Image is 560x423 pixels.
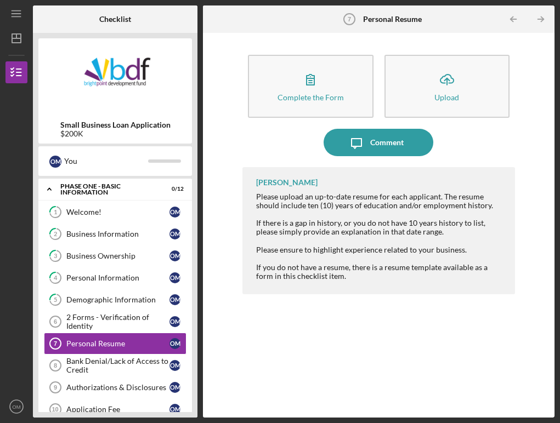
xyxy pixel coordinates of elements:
tspan: 6 [54,318,57,325]
div: O M [169,360,180,371]
tspan: 7 [54,340,57,347]
button: Comment [324,129,433,156]
div: Personal Resume [66,339,169,348]
div: O M [169,316,180,327]
div: Demographic Information [66,295,169,304]
div: O M [169,250,180,261]
div: Upload [434,93,459,101]
div: Bank Denial/Lack of Access to Credit [66,357,169,374]
div: O M [169,382,180,393]
a: 3Business OwnershipOM [44,245,186,267]
b: Checklist [99,15,131,24]
a: 4Personal InformationOM [44,267,186,289]
div: Complete the Form [278,93,344,101]
a: 2Business InformationOM [44,223,186,245]
tspan: 4 [54,275,58,282]
div: Business Ownership [66,251,169,260]
div: O M [169,404,180,415]
div: O M [169,228,180,239]
div: O M [169,338,180,349]
text: OM [12,404,20,410]
button: Upload [384,55,510,118]
div: If you do not have a resume, there is a resume template available as a form in this checklist item. [256,263,504,281]
a: 1Welcome!OM [44,201,186,223]
div: $200K [60,129,171,138]
b: Small Business Loan Application [60,121,171,129]
tspan: 10 [52,406,58,413]
button: Complete the Form [248,55,373,118]
a: 10Application FeeOM [44,398,186,420]
tspan: 9 [54,384,57,391]
div: O M [169,294,180,305]
div: O M [169,207,180,218]
button: OM [5,396,27,418]
div: 2 Forms - Verification of Identity [66,313,169,330]
tspan: 2 [54,231,57,238]
tspan: 1 [54,209,57,216]
div: You [64,152,148,170]
tspan: 7 [348,16,351,22]
a: 5Demographic InformationOM [44,289,186,311]
a: 62 Forms - Verification of IdentityOM [44,311,186,333]
div: 0 / 12 [164,186,184,192]
div: Please ensure to highlight experience related to your business. [256,245,504,263]
img: Product logo [38,44,192,110]
tspan: 8 [54,362,57,369]
div: [PERSON_NAME] [256,178,318,187]
div: Phase One - Basic Information [60,183,156,196]
tspan: 5 [54,296,57,304]
div: Please upload an up-to-date resume for each applicant. The resume should include ten (10) years o... [256,192,504,210]
b: Personal Resume [363,15,422,24]
div: O M [49,156,61,168]
div: Application Fee [66,405,169,414]
a: 9Authorizations & DisclosuresOM [44,376,186,398]
div: Welcome! [66,208,169,216]
a: 8Bank Denial/Lack of Access to CreditOM [44,355,186,376]
tspan: 3 [54,253,57,260]
div: O M [169,272,180,283]
div: Personal Information [66,273,169,282]
div: Authorizations & Disclosures [66,383,169,392]
a: 7Personal ResumeOM [44,333,186,355]
div: Business Information [66,230,169,238]
div: If there is a gap in history, or you do not have 10 years history to list, please simply provide ... [256,219,504,236]
div: Comment [370,129,404,156]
